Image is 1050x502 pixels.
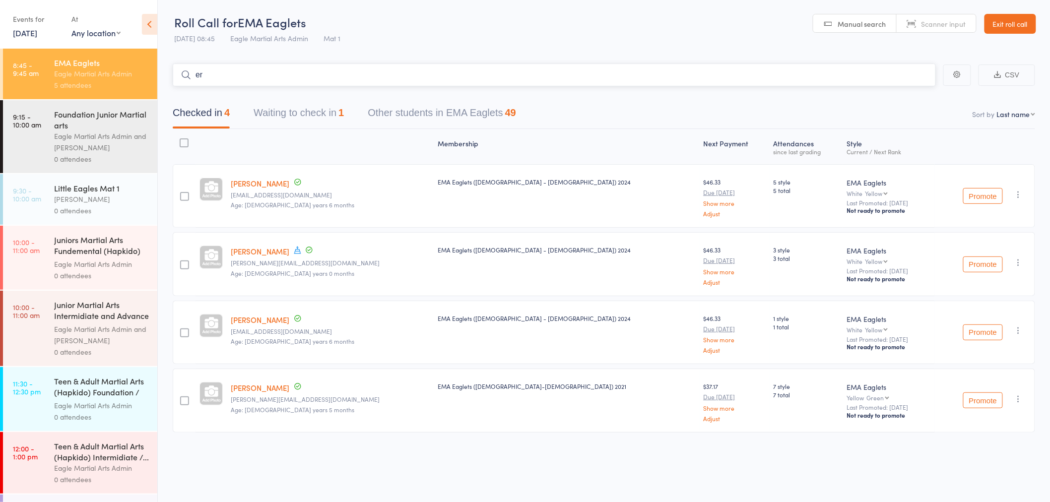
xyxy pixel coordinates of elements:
[54,79,149,91] div: 5 attendees
[865,326,883,333] div: Yellow
[224,107,230,118] div: 4
[704,200,766,206] a: Show more
[438,382,696,390] div: EMA Eaglets ([DEMOGRAPHIC_DATA]-[DEMOGRAPHIC_DATA]) 2021
[847,206,931,214] div: Not ready to promote
[54,474,149,485] div: 0 attendees
[173,63,936,86] input: Search by name
[774,382,839,390] span: 7 style
[963,188,1003,204] button: Promote
[704,336,766,343] a: Show more
[847,326,931,333] div: White
[997,109,1030,119] div: Last name
[54,440,149,462] div: Teen & Adult Martial Arts (Hapkido) Intermidiate /...
[54,376,149,400] div: Teen & Adult Martial Arts (Hapkido) Foundation / F...
[324,33,340,43] span: Mat 1
[54,205,149,216] div: 0 attendees
[847,258,931,264] div: White
[963,324,1003,340] button: Promote
[700,133,770,160] div: Next Payment
[843,133,935,160] div: Style
[173,102,230,128] button: Checked in4
[847,404,931,411] small: Last Promoted: [DATE]
[54,323,149,346] div: Eagle Martial Arts Admin and [PERSON_NAME]
[774,322,839,331] span: 1 total
[847,394,931,401] div: Yellow
[174,14,238,30] span: Roll Call for
[774,246,839,254] span: 3 style
[438,178,696,186] div: EMA Eaglets ([DEMOGRAPHIC_DATA] - [DEMOGRAPHIC_DATA]) 2024
[54,68,149,79] div: Eagle Martial Arts Admin
[13,444,38,460] time: 12:00 - 1:00 pm
[3,367,157,431] a: 11:30 -12:30 pmTeen & Adult Martial Arts (Hapkido) Foundation / F...Eagle Martial Arts Admin0 att...
[13,27,37,38] a: [DATE]
[3,226,157,290] a: 10:00 -11:00 amJuniors Martial Arts Fundemental (Hapkido) Mat 2Eagle Martial Arts Admin0 attendees
[774,186,839,194] span: 5 total
[71,11,121,27] div: At
[174,33,215,43] span: [DATE] 08:45
[774,390,839,399] span: 7 total
[54,258,149,270] div: Eagle Martial Arts Admin
[231,269,354,277] span: Age: [DEMOGRAPHIC_DATA] years 0 months
[71,27,121,38] div: Any location
[3,100,157,173] a: 9:15 -10:00 amFoundation Junior Martial artsEagle Martial Arts Admin and [PERSON_NAME]0 attendees
[774,314,839,322] span: 1 style
[230,33,308,43] span: Eagle Martial Arts Admin
[438,314,696,322] div: EMA Eaglets ([DEMOGRAPHIC_DATA] - [DEMOGRAPHIC_DATA]) 2024
[847,275,931,283] div: Not ready to promote
[865,258,883,264] div: Yellow
[54,153,149,165] div: 0 attendees
[921,19,966,29] span: Scanner input
[338,107,344,118] div: 1
[774,178,839,186] span: 5 style
[847,336,931,343] small: Last Promoted: [DATE]
[847,411,931,419] div: Not ready to promote
[54,130,149,153] div: Eagle Martial Arts Admin and [PERSON_NAME]
[704,246,766,285] div: $46.33
[231,328,430,335] small: natasha_t21@hotmail.com
[704,347,766,353] a: Adjust
[231,191,430,198] small: sidonie_m@live.com.au
[704,382,766,421] div: $37.17
[254,102,344,128] button: Waiting to check in1
[847,178,931,188] div: EMA Eaglets
[54,299,149,323] div: Junior Martial Arts Intermidiate and Advance (Hap...
[838,19,886,29] span: Manual search
[847,267,931,274] small: Last Promoted: [DATE]
[231,259,430,266] small: s.cosentino@hotmail.com
[704,210,766,217] a: Adjust
[865,190,883,196] div: Yellow
[54,57,149,68] div: EMA Eaglets
[847,199,931,206] small: Last Promoted: [DATE]
[847,382,931,392] div: EMA Eaglets
[54,193,149,205] div: [PERSON_NAME]
[963,256,1003,272] button: Promote
[3,432,157,494] a: 12:00 -1:00 pmTeen & Adult Martial Arts (Hapkido) Intermidiate /...Eagle Martial Arts Admin0 atte...
[704,279,766,285] a: Adjust
[3,174,157,225] a: 9:30 -10:00 amLittle Eagles Mat 1[PERSON_NAME]0 attendees
[704,415,766,422] a: Adjust
[54,270,149,281] div: 0 attendees
[231,405,354,414] span: Age: [DEMOGRAPHIC_DATA] years 5 months
[847,190,931,196] div: White
[54,234,149,258] div: Juniors Martial Arts Fundemental (Hapkido) Mat 2
[704,189,766,196] small: Due [DATE]
[13,379,41,395] time: 11:30 - 12:30 pm
[847,148,931,155] div: Current / Next Rank
[704,257,766,264] small: Due [DATE]
[54,411,149,423] div: 0 attendees
[54,183,149,193] div: Little Eagles Mat 1
[774,148,839,155] div: since last grading
[973,109,995,119] label: Sort by
[3,291,157,366] a: 10:00 -11:00 amJunior Martial Arts Intermidiate and Advance (Hap...Eagle Martial Arts Admin and [...
[231,382,289,393] a: [PERSON_NAME]
[54,462,149,474] div: Eagle Martial Arts Admin
[54,400,149,411] div: Eagle Martial Arts Admin
[704,325,766,332] small: Due [DATE]
[231,246,289,256] a: [PERSON_NAME]
[54,346,149,358] div: 0 attendees
[704,314,766,353] div: $46.33
[13,303,40,319] time: 10:00 - 11:00 am
[847,314,931,324] div: EMA Eaglets
[704,405,766,411] a: Show more
[231,314,289,325] a: [PERSON_NAME]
